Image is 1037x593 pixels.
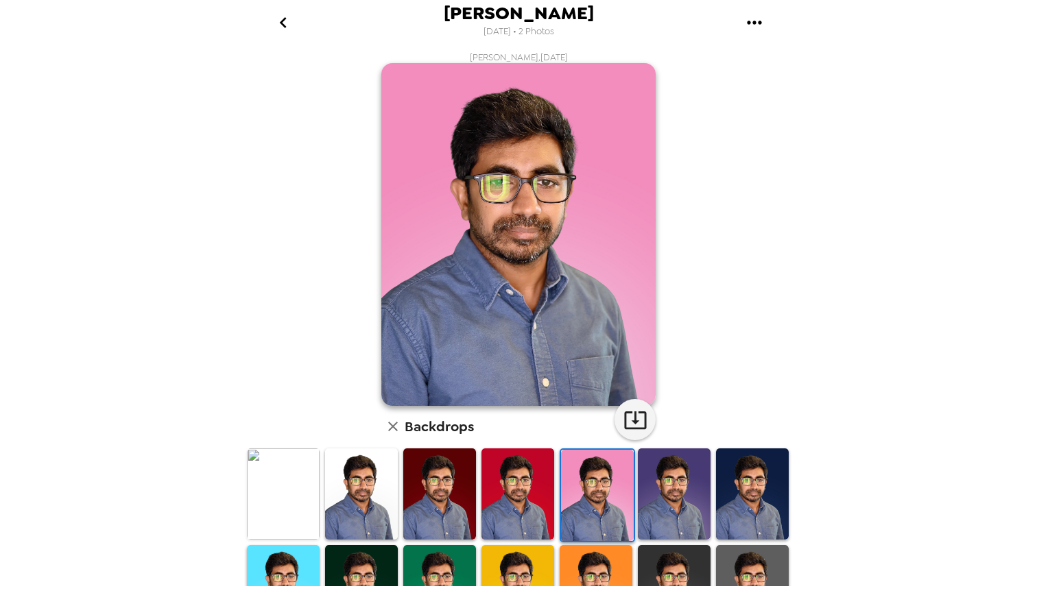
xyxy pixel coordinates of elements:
span: [DATE] • 2 Photos [484,23,554,41]
img: Original [247,448,320,540]
span: [PERSON_NAME] [444,4,594,23]
img: user [381,63,656,406]
span: [PERSON_NAME] , [DATE] [470,51,568,63]
h6: Backdrops [405,415,474,437]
